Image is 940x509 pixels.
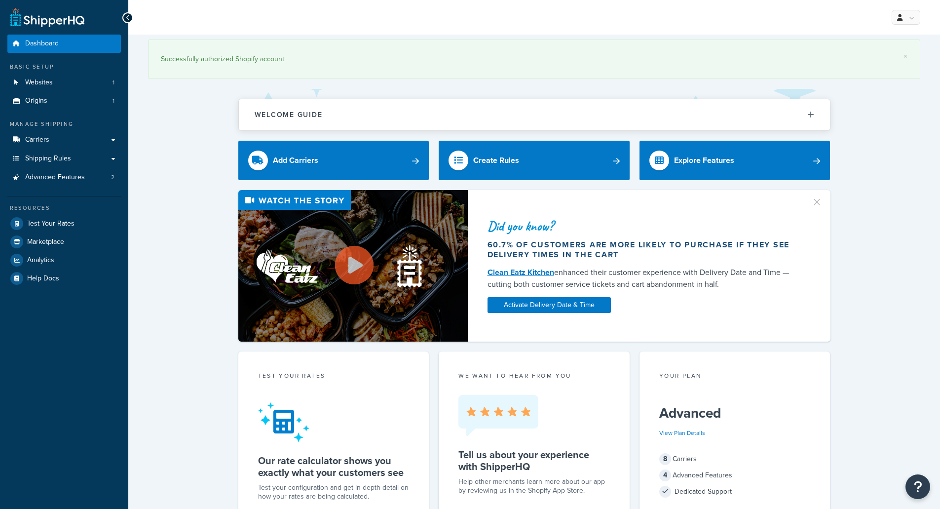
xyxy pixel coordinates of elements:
[7,120,121,128] div: Manage Shipping
[27,274,59,283] span: Help Docs
[7,204,121,212] div: Resources
[903,52,907,60] a: ×
[7,74,121,92] a: Websites1
[458,371,610,380] p: we want to hear from you
[25,39,59,48] span: Dashboard
[7,92,121,110] li: Origins
[7,131,121,149] a: Carriers
[639,141,830,180] a: Explore Features
[239,99,830,130] button: Welcome Guide
[659,469,811,482] div: Advanced Features
[659,470,671,481] span: 4
[7,168,121,187] a: Advanced Features2
[659,371,811,383] div: Your Plan
[674,154,734,167] div: Explore Features
[458,477,610,495] p: Help other merchants learn more about our app by reviewing us in the Shopify App Store.
[7,74,121,92] li: Websites
[27,220,75,228] span: Test Your Rates
[659,429,705,437] a: View Plan Details
[113,97,114,105] span: 1
[7,233,121,251] a: Marketplace
[488,219,799,233] div: Did you know?
[7,251,121,269] a: Analytics
[659,453,671,465] span: 8
[25,155,71,163] span: Shipping Rules
[659,485,811,499] div: Dedicated Support
[273,154,318,167] div: Add Carriers
[7,63,121,71] div: Basic Setup
[439,141,630,180] a: Create Rules
[7,92,121,110] a: Origins1
[659,452,811,466] div: Carriers
[25,97,47,105] span: Origins
[258,483,410,501] div: Test your configuration and get in-depth detail on how your rates are being calculated.
[258,371,410,383] div: Test your rates
[238,190,468,342] img: Video thumbnail
[458,449,610,472] h5: Tell us about your experience with ShipperHQ
[25,78,53,87] span: Websites
[27,256,54,265] span: Analytics
[7,168,121,187] li: Advanced Features
[488,267,799,290] div: enhanced their customer experience with Delivery Date and Time — cutting both customer service ti...
[27,238,64,246] span: Marketplace
[111,173,114,182] span: 2
[25,136,49,144] span: Carriers
[473,154,519,167] div: Create Rules
[25,173,85,182] span: Advanced Features
[238,141,429,180] a: Add Carriers
[7,270,121,287] a: Help Docs
[161,52,907,66] div: Successfully authorized Shopify account
[113,78,114,87] span: 1
[258,455,410,478] h5: Our rate calculator shows you exactly what your customers see
[7,35,121,53] a: Dashboard
[7,215,121,233] a: Test Your Rates
[659,405,811,421] h5: Advanced
[488,267,554,278] a: Clean Eatz Kitchen
[255,111,323,118] h2: Welcome Guide
[488,297,611,313] a: Activate Delivery Date & Time
[488,240,799,260] div: 60.7% of customers are more likely to purchase if they see delivery times in the cart
[7,150,121,168] a: Shipping Rules
[905,474,930,499] button: Open Resource Center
